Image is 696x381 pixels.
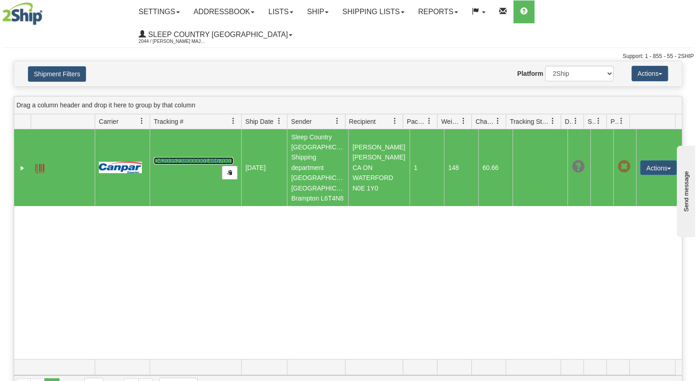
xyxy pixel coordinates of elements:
span: Sleep Country [GEOGRAPHIC_DATA] [146,31,288,38]
button: Shipment Filters [28,66,86,82]
a: Settings [132,0,187,23]
td: [PERSON_NAME] [PERSON_NAME] CA ON WATERFORD N0E 1Y0 [348,129,410,206]
a: Delivery Status filter column settings [568,113,583,129]
td: Sleep Country [GEOGRAPHIC_DATA] Shipping department [GEOGRAPHIC_DATA] [GEOGRAPHIC_DATA] Brampton ... [287,129,348,206]
span: Tracking Status [510,117,550,126]
a: Shipment Issues filter column settings [591,113,606,129]
td: 1 [410,129,444,206]
a: Tracking Status filter column settings [545,113,561,129]
button: Actions [640,160,677,175]
a: Addressbook [187,0,262,23]
div: grid grouping header [14,96,682,114]
div: Send message [7,8,85,15]
a: Sender filter column settings [329,113,345,129]
span: Pickup Not Assigned [617,160,630,173]
a: Label [35,160,44,175]
span: Sender [291,117,312,126]
div: Support: 1 - 855 - 55 - 2SHIP [2,53,694,60]
a: Shipping lists [335,0,411,23]
span: Pickup Status [610,117,618,126]
td: 60.66 [478,129,513,206]
a: Charge filter column settings [490,113,506,129]
span: Carrier [99,117,119,126]
a: Sleep Country [GEOGRAPHIC_DATA] 2044 / [PERSON_NAME] Major [PERSON_NAME] [132,23,299,46]
a: Carrier filter column settings [134,113,150,129]
a: Packages filter column settings [421,113,437,129]
label: Platform [517,69,543,78]
a: Tracking # filter column settings [226,113,241,129]
span: 2044 / [PERSON_NAME] Major [PERSON_NAME] [139,37,207,46]
img: 14 - Canpar [99,162,142,173]
span: Shipment Issues [588,117,595,126]
a: Lists [261,0,300,23]
a: Weight filter column settings [456,113,471,129]
a: Ship Date filter column settings [271,113,287,129]
a: Reports [411,0,465,23]
span: Packages [407,117,426,126]
img: logo2044.jpg [2,2,43,25]
td: 148 [444,129,478,206]
span: Delivery Status [565,117,572,126]
button: Actions [631,66,668,81]
a: Recipient filter column settings [387,113,403,129]
span: Tracking # [154,117,183,126]
a: Ship [300,0,335,23]
td: [DATE] [241,129,287,206]
span: Ship Date [245,117,273,126]
iframe: chat widget [675,144,695,237]
a: Pickup Status filter column settings [614,113,629,129]
span: Recipient [349,117,376,126]
span: Weight [441,117,460,126]
a: D420352380000014667001 [154,157,233,164]
a: Expand [18,164,27,173]
span: Charge [475,117,495,126]
span: Unknown [572,160,584,173]
button: Copy to clipboard [222,166,237,180]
